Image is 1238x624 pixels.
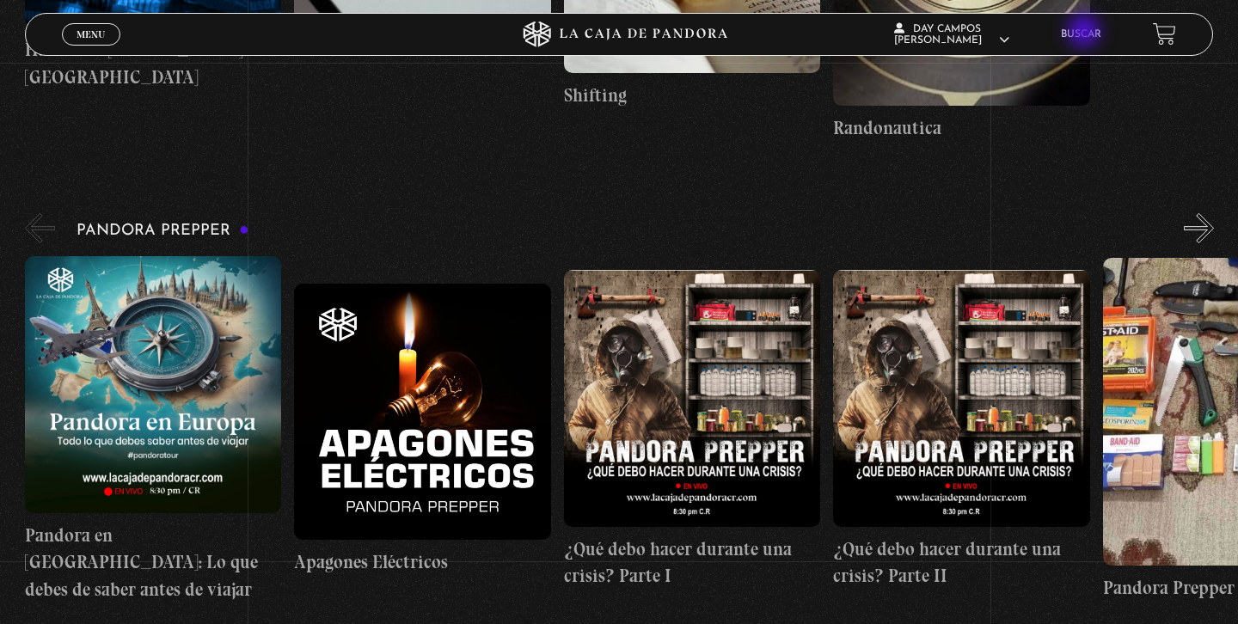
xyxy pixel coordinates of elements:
h3: Pandora Prepper [77,223,249,239]
span: Menu [77,29,105,40]
a: Pandora en [GEOGRAPHIC_DATA]: Lo que debes de saber antes de viajar [25,256,282,603]
h4: Randonautica [833,114,1090,142]
h4: Shifting [564,82,821,109]
h4: ¿Qué debo hacer durante una crisis? Parte I [564,535,821,590]
a: View your shopping cart [1153,22,1176,46]
h4: ¿Qué debo hacer durante una crisis? Parte II [833,535,1090,590]
a: Apagones Eléctricos [294,256,551,603]
a: ¿Qué debo hacer durante una crisis? Parte I [564,256,821,603]
span: Day Campos [PERSON_NAME] [894,24,1009,46]
a: ¿Qué debo hacer durante una crisis? Parte II [833,256,1090,603]
a: Buscar [1061,29,1101,40]
button: Previous [25,213,55,243]
h4: Apagones Eléctricos [294,548,551,576]
span: Cerrar [71,43,112,55]
button: Next [1184,213,1214,243]
h4: Pandora en [GEOGRAPHIC_DATA]: Lo que debes de saber antes de viajar [25,522,282,603]
h4: Hackeo en [PERSON_NAME][GEOGRAPHIC_DATA] [25,36,282,90]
